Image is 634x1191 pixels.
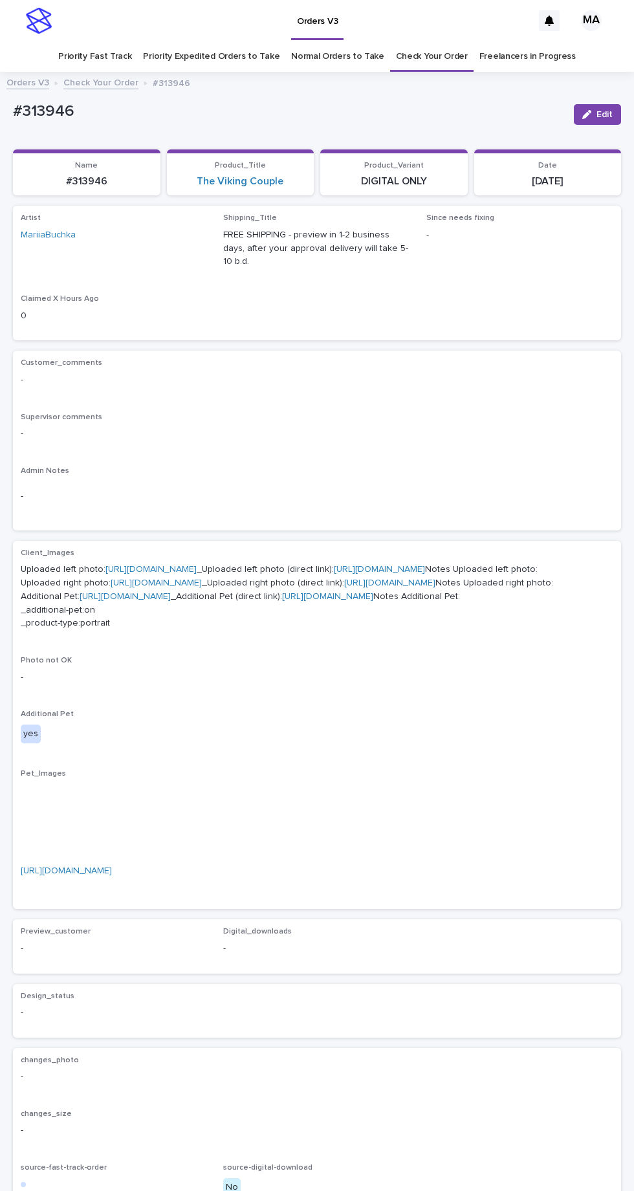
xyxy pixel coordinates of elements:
[21,427,613,441] p: -
[223,1164,312,1172] span: source-digital-download
[21,657,72,664] span: Photo not OK
[223,942,410,956] p: -
[282,592,373,601] a: [URL][DOMAIN_NAME]
[21,373,613,387] p: -
[21,549,74,557] span: Client_Images
[21,671,613,684] p: -
[574,104,621,125] button: Edit
[21,710,74,718] span: Additional Pet
[75,162,98,169] span: Name
[21,359,102,367] span: Customer_comments
[482,175,614,188] p: [DATE]
[21,295,99,303] span: Claimed X Hours Ago
[364,162,424,169] span: Product_Variant
[21,942,208,956] p: -
[63,74,138,89] a: Check Your Order
[21,1124,613,1137] p: -
[21,928,91,935] span: Preview_customer
[21,725,41,743] div: yes
[334,565,425,574] a: [URL][DOMAIN_NAME]
[21,563,613,630] p: Uploaded left photo: _Uploaded left photo (direct link): Notes Uploaded left photo: Uploaded righ...
[21,1110,72,1118] span: changes_size
[21,490,613,503] p: -
[21,1006,208,1020] p: -
[215,162,266,169] span: Product_Title
[58,41,131,72] a: Priority Fast Track
[21,1056,79,1064] span: changes_photo
[479,41,576,72] a: Freelancers in Progress
[21,770,66,778] span: Pet_Images
[21,228,76,242] a: MariiaBuchka
[328,175,460,188] p: DIGITAL ONLY
[596,110,613,119] span: Edit
[21,214,41,222] span: Artist
[396,41,468,72] a: Check Your Order
[291,41,384,72] a: Normal Orders to Take
[21,1070,613,1084] p: -
[6,74,49,89] a: Orders V3
[21,175,153,188] p: #313946
[21,413,102,421] span: Supervisor comments
[426,228,613,242] p: -
[197,175,283,188] a: The Viking Couple
[21,309,208,323] p: 0
[344,578,435,587] a: [URL][DOMAIN_NAME]
[111,578,202,587] a: [URL][DOMAIN_NAME]
[21,467,69,475] span: Admin Notes
[581,10,602,31] div: MA
[223,928,292,935] span: Digital_downloads
[538,162,557,169] span: Date
[223,214,277,222] span: Shipping_Title
[21,866,112,875] a: [URL][DOMAIN_NAME]
[426,214,494,222] span: Since needs fixing
[21,1164,107,1172] span: source-fast-track-order
[223,228,410,268] p: FREE SHIPPING - preview in 1-2 business days, after your approval delivery will take 5-10 b.d.
[153,75,190,89] p: #313946
[13,102,563,121] p: #313946
[21,992,74,1000] span: Design_status
[143,41,279,72] a: Priority Expedited Orders to Take
[105,565,197,574] a: [URL][DOMAIN_NAME]
[80,592,171,601] a: [URL][DOMAIN_NAME]
[26,8,52,34] img: stacker-logo-s-only.png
